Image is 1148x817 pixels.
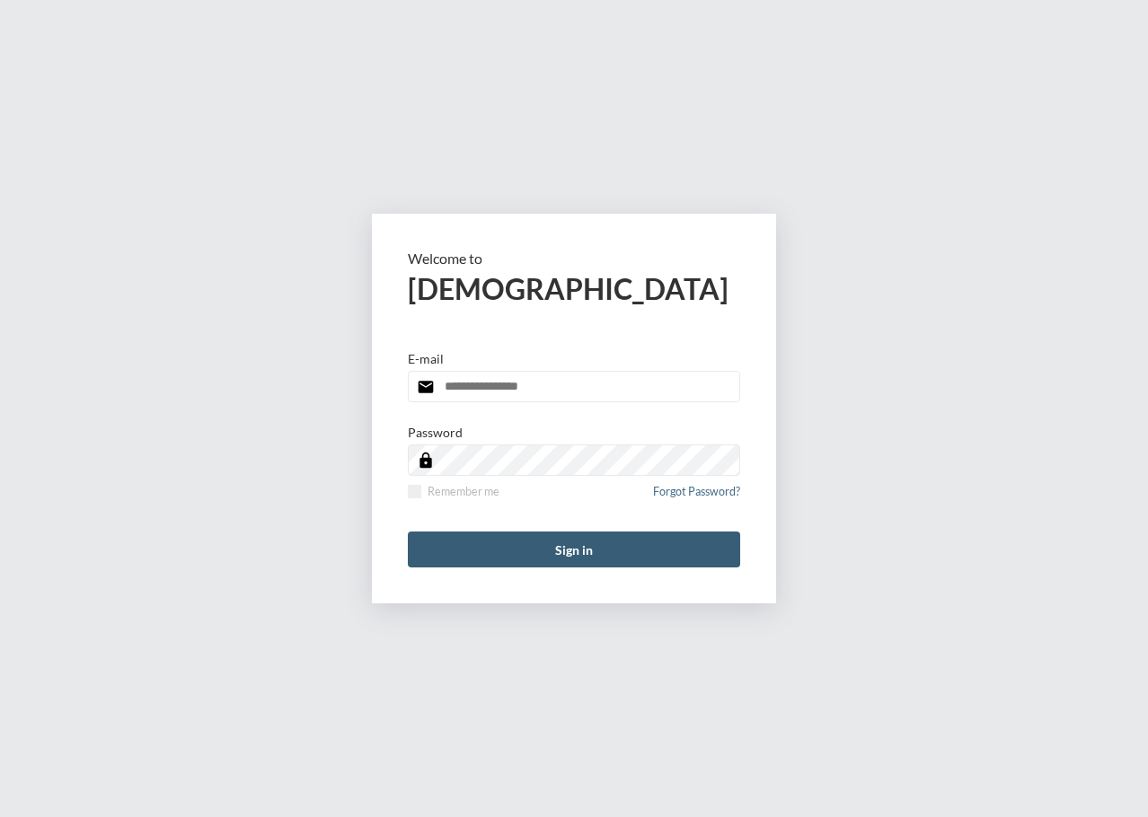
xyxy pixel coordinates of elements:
[408,485,499,498] label: Remember me
[408,531,740,567] button: Sign in
[408,250,740,267] p: Welcome to
[408,425,463,440] p: Password
[408,271,740,306] h2: [DEMOGRAPHIC_DATA]
[653,485,740,509] a: Forgot Password?
[408,351,444,366] p: E-mail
